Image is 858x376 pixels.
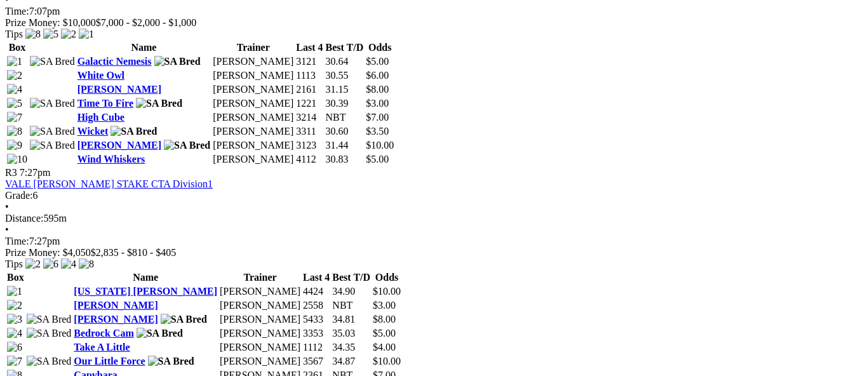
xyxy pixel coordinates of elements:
span: $8.00 [366,84,389,95]
td: 30.39 [325,97,365,110]
td: 30.60 [325,125,365,138]
span: $5.00 [366,154,389,164]
td: [PERSON_NAME] [219,285,301,298]
a: VALE [PERSON_NAME] STAKE CTA Division1 [5,178,213,189]
img: 7 [7,356,22,367]
td: 30.64 [325,55,365,68]
th: Last 4 [302,271,330,284]
img: 2 [7,300,22,311]
img: 8 [79,258,94,270]
td: 30.83 [325,153,365,166]
div: Prize Money: $10,000 [5,17,853,29]
span: $5.00 [366,56,389,67]
td: [PERSON_NAME] [212,111,294,124]
div: 7:07pm [5,6,853,17]
img: SA Bred [148,356,194,367]
img: 4 [7,84,22,95]
td: 2161 [295,83,323,96]
img: 2 [25,258,41,270]
td: 3214 [295,111,323,124]
span: $8.00 [373,314,396,325]
img: 8 [25,29,41,40]
td: [PERSON_NAME] [219,355,301,368]
td: 30.55 [325,69,365,82]
td: 1221 [295,97,323,110]
span: Box [9,42,26,53]
span: $10.00 [366,140,394,151]
td: [PERSON_NAME] [219,327,301,340]
a: Bedrock Cam [74,328,133,339]
td: [PERSON_NAME] [212,83,294,96]
img: 4 [61,258,76,270]
img: 3 [7,314,22,325]
td: 4112 [295,153,323,166]
span: $10.00 [373,286,401,297]
span: Tips [5,258,23,269]
span: Box [7,272,24,283]
img: 1 [7,286,22,297]
img: SA Bred [27,328,72,339]
td: 31.44 [325,139,365,152]
img: 1 [7,56,22,67]
span: $10.00 [373,356,401,366]
th: Odds [365,41,394,54]
div: 595m [5,213,853,224]
td: 34.35 [332,341,371,354]
span: Time: [5,6,29,17]
th: Best T/D [332,271,371,284]
img: SA Bred [164,140,210,151]
img: 9 [7,140,22,151]
a: [US_STATE] [PERSON_NAME] [74,286,217,297]
img: 5 [43,29,58,40]
img: SA Bred [136,98,182,109]
img: SA Bred [30,140,75,151]
span: $3.50 [366,126,389,137]
img: 2 [7,70,22,81]
td: [PERSON_NAME] [212,55,294,68]
img: SA Bred [27,314,72,325]
td: 3567 [302,355,330,368]
td: 5433 [302,313,330,326]
th: Name [77,41,211,54]
span: $2,835 - $810 - $405 [91,247,177,258]
th: Trainer [212,41,294,54]
img: 4 [7,328,22,339]
td: [PERSON_NAME] [212,153,294,166]
span: $3.00 [366,98,389,109]
td: 1113 [295,69,323,82]
a: White Owl [77,70,124,81]
img: 5 [7,98,22,109]
td: 34.87 [332,355,371,368]
td: [PERSON_NAME] [212,125,294,138]
a: Wicket [77,126,109,137]
img: SA Bred [137,328,183,339]
span: Distance: [5,213,43,224]
td: 3123 [295,139,323,152]
a: [PERSON_NAME] [74,300,158,311]
a: [PERSON_NAME] [77,140,161,151]
img: SA Bred [161,314,207,325]
td: NBT [332,299,371,312]
img: 7 [7,112,22,123]
td: [PERSON_NAME] [219,313,301,326]
span: • [5,201,9,212]
td: 4424 [302,285,330,298]
a: High Cube [77,112,124,123]
div: 7:27pm [5,236,853,247]
img: 2 [61,29,76,40]
span: $3.00 [373,300,396,311]
td: 31.15 [325,83,365,96]
td: 35.03 [332,327,371,340]
td: 1112 [302,341,330,354]
img: SA Bred [111,126,157,137]
img: 6 [7,342,22,353]
th: Trainer [219,271,301,284]
span: R3 [5,167,17,178]
img: SA Bred [30,56,75,67]
td: [PERSON_NAME] [219,299,301,312]
td: 2558 [302,299,330,312]
img: SA Bred [30,98,75,109]
span: $4.00 [373,342,396,352]
a: [PERSON_NAME] [77,84,161,95]
img: 8 [7,126,22,137]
